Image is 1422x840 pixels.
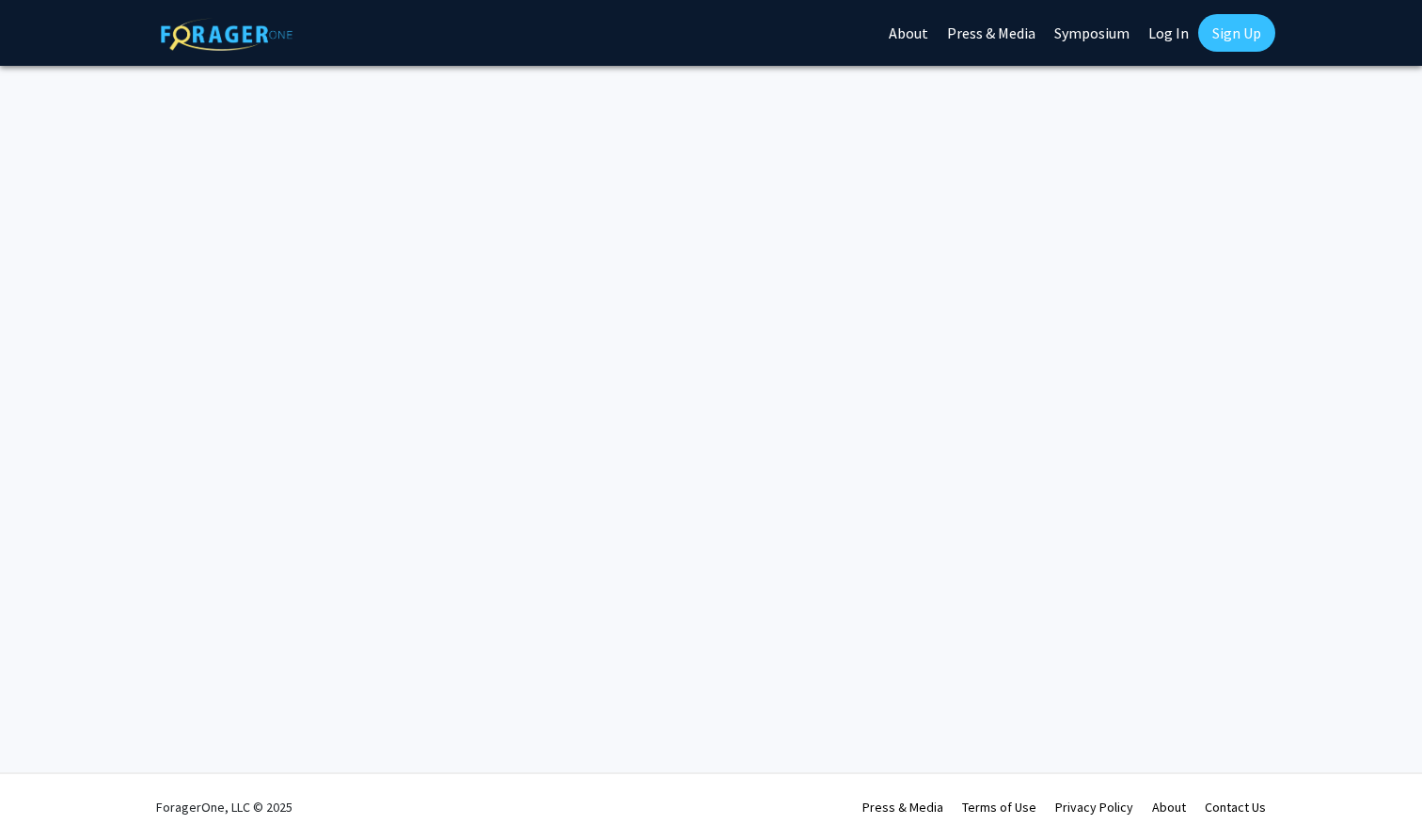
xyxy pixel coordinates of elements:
div: ForagerOne, LLC © 2025 [156,774,292,840]
img: ForagerOne Logo [161,18,292,51]
a: Terms of Use [962,799,1036,816]
a: Privacy Policy [1055,799,1133,816]
a: Contact Us [1205,799,1266,816]
a: About [1152,799,1186,816]
a: Press & Media [862,799,943,816]
a: Sign Up [1198,14,1275,52]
